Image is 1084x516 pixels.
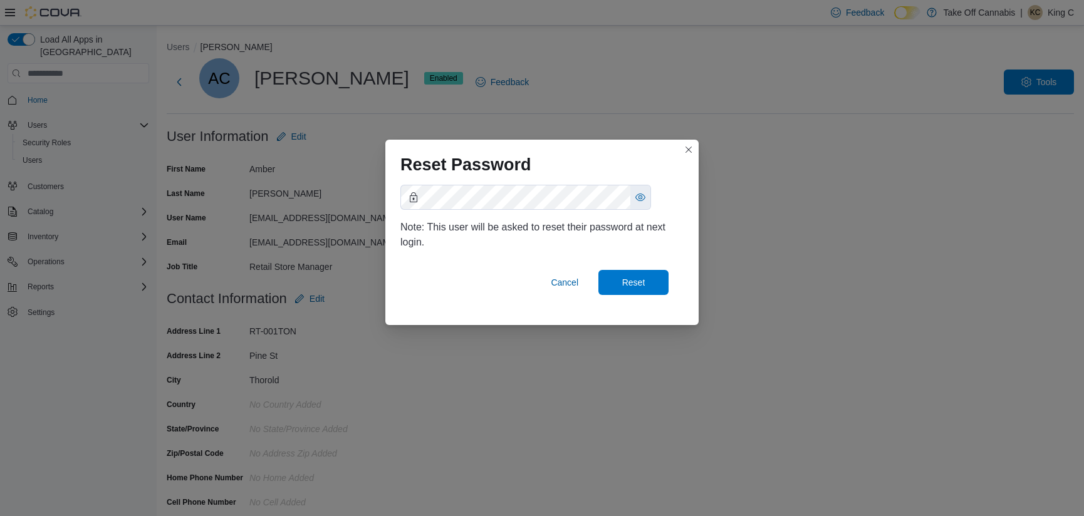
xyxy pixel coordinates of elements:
span: Reset [622,276,645,289]
button: Closes this modal window [681,142,696,157]
button: Show password as plain text. Note: this will visually expose your password on the screen. [630,185,650,209]
div: Note: This user will be asked to reset their password at next login. [400,220,684,250]
h1: Reset Password [400,155,531,175]
button: Reset [598,270,669,295]
button: Cancel [546,270,583,295]
span: Cancel [551,276,578,289]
